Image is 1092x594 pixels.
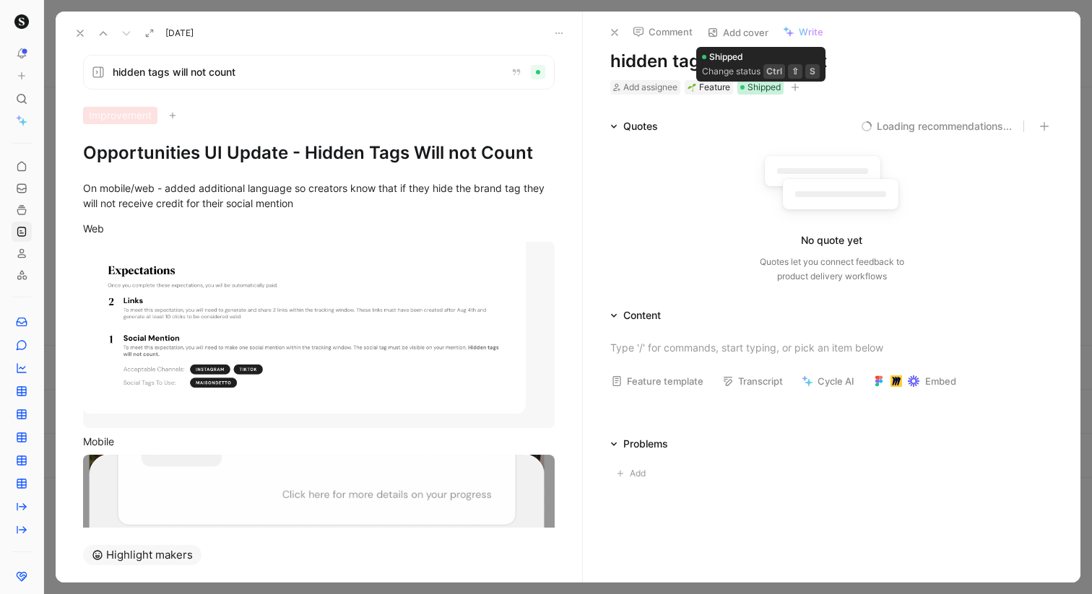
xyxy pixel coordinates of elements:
h1: hidden tags will not count [610,50,1053,73]
div: Problems [604,435,674,453]
span: Add assignee [623,82,677,92]
button: shopmy [12,12,32,32]
button: Write [776,22,830,42]
button: Comment [626,22,699,42]
button: Add cover [701,22,775,43]
span: Shipped [747,80,781,95]
div: Feature [688,80,730,95]
button: Highlight makers [83,545,201,565]
button: Transcript [716,371,789,391]
div: On mobile/web - added additional language so creators know that if they hide the brand tag they w... [83,180,555,211]
button: Loading recommendations... [861,118,1012,135]
button: Feature template [604,371,710,391]
span: [DATE] [165,27,194,39]
img: Screenshot 2025-08-27 at 2.35.07 PM.png [83,242,555,428]
button: Cycle AI [795,371,861,391]
div: No quote yet [801,232,862,249]
div: Quotes [623,118,658,135]
button: Embed [867,371,963,391]
div: Quotes let you connect feedback to product delivery workflows [760,255,904,284]
button: Add [610,464,656,483]
div: Shipped [737,80,784,95]
h1: Opportunities UI Update - Hidden Tags Will not Count [83,141,555,165]
span: Write [799,25,823,38]
span: hidden tags will not count [113,64,499,81]
div: 🌱Feature [685,80,733,95]
div: Content [623,307,661,324]
div: Content [604,307,667,324]
div: Problems [623,435,668,453]
span: Add [630,466,650,481]
div: Improvement [83,107,555,124]
div: Quotes [604,118,664,135]
div: Mobile [83,434,555,449]
div: Improvement [83,107,157,124]
img: 🌱 [688,83,696,92]
img: shopmy [14,14,29,29]
div: Web [83,221,555,236]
